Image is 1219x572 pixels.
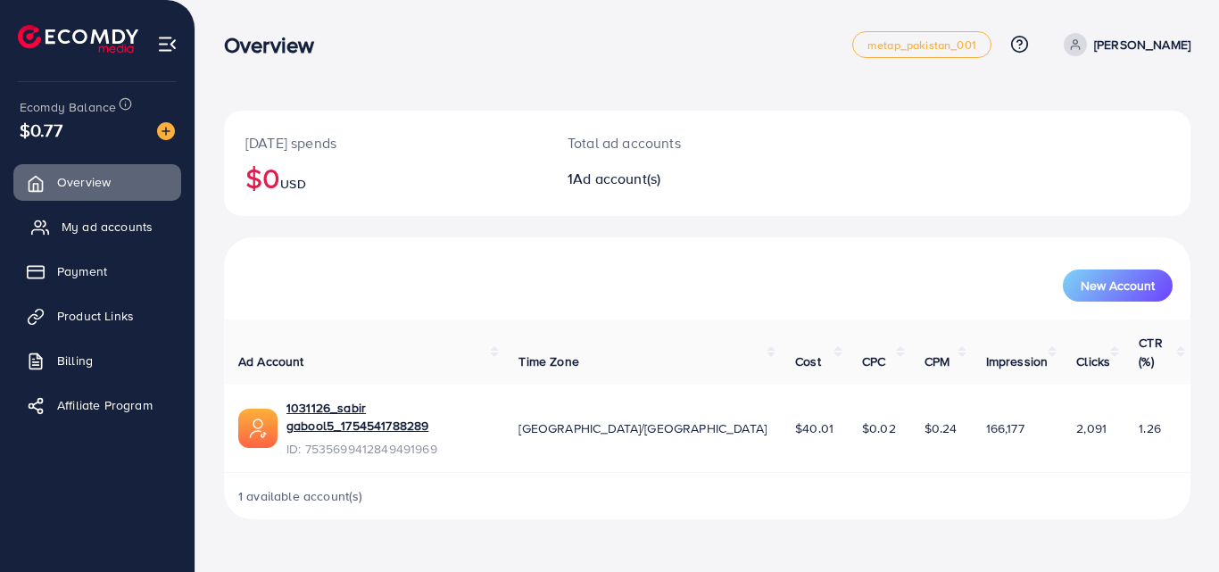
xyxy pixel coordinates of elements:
a: Billing [13,343,181,378]
a: [PERSON_NAME] [1057,33,1190,56]
p: [PERSON_NAME] [1094,34,1190,55]
span: $0.02 [862,419,896,437]
img: ic-ads-acc.e4c84228.svg [238,409,278,448]
span: Impression [986,352,1049,370]
span: Ad Account [238,352,304,370]
img: menu [157,34,178,54]
p: Total ad accounts [568,132,767,153]
span: [GEOGRAPHIC_DATA]/[GEOGRAPHIC_DATA] [518,419,767,437]
span: USD [280,175,305,193]
span: Billing [57,352,93,369]
span: CPM [925,352,949,370]
img: logo [18,25,138,53]
span: CTR (%) [1139,334,1162,369]
iframe: Chat [1143,492,1206,559]
span: $0.24 [925,419,958,437]
span: 1 available account(s) [238,487,363,505]
span: Time Zone [518,352,578,370]
span: Overview [57,173,111,191]
span: Affiliate Program [57,396,153,414]
h2: 1 [568,170,767,187]
span: CPC [862,352,885,370]
span: $0.77 [20,117,62,143]
span: Cost [795,352,821,370]
a: Overview [13,164,181,200]
a: Product Links [13,298,181,334]
span: $40.01 [795,419,833,437]
span: Clicks [1076,352,1110,370]
span: Ad account(s) [573,169,660,188]
span: 2,091 [1076,419,1107,437]
p: [DATE] spends [245,132,525,153]
span: ID: 7535699412849491969 [286,440,490,458]
span: 1.26 [1139,419,1161,437]
span: My ad accounts [62,218,153,236]
span: 166,177 [986,419,1024,437]
img: image [157,122,175,140]
button: New Account [1063,269,1173,302]
span: Payment [57,262,107,280]
span: Ecomdy Balance [20,98,116,116]
span: metap_pakistan_001 [867,39,976,51]
a: Payment [13,253,181,289]
a: Affiliate Program [13,387,181,423]
h3: Overview [224,32,328,58]
h2: $0 [245,161,525,195]
a: metap_pakistan_001 [852,31,991,58]
span: Product Links [57,307,134,325]
a: My ad accounts [13,209,181,245]
span: New Account [1081,279,1155,292]
a: 1031126_sabir gabool5_1754541788289 [286,399,490,435]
